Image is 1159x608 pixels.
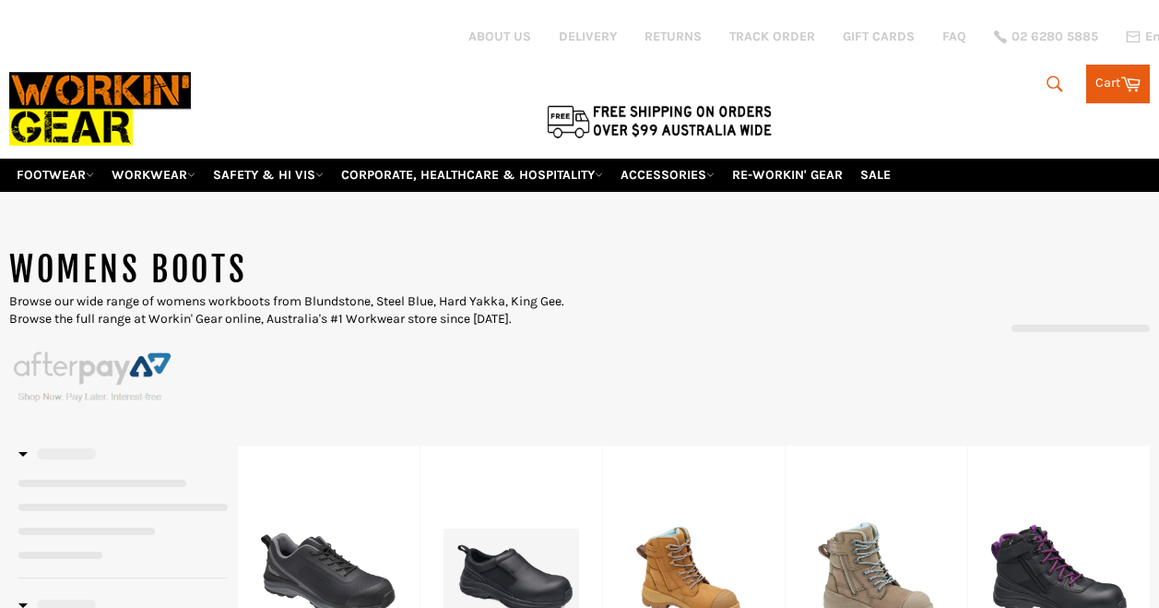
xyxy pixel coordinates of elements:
p: Browse our wide range of womens workboots from Blundstone, Steel Blue, Hard Yakka, King Gee. Brow... [9,292,580,328]
img: Flat $9.95 shipping Australia wide [544,101,775,140]
h1: WOMENS BOOTS [9,247,580,293]
a: Cart [1086,65,1150,103]
a: TRACK ORDER [729,28,815,45]
a: RE-WORKIN' GEAR [725,159,850,191]
a: ACCESSORIES [613,159,722,191]
a: CORPORATE, HEALTHCARE & HOSPITALITY [334,159,610,191]
a: WORKWEAR [104,159,203,191]
a: GIFT CARDS [843,28,915,45]
a: FOOTWEAR [9,159,101,191]
a: DELIVERY [559,28,617,45]
img: Workin Gear leaders in Workwear, Safety Boots, PPE, Uniforms. Australia's No.1 in Workwear [9,60,191,158]
a: RETURNS [645,28,702,45]
a: FAQ [942,28,966,45]
a: ABOUT US [468,28,531,45]
span: 02 6280 5885 [1011,30,1098,43]
a: SALE [853,159,898,191]
a: 02 6280 5885 [994,30,1098,43]
a: SAFETY & HI VIS [206,159,331,191]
